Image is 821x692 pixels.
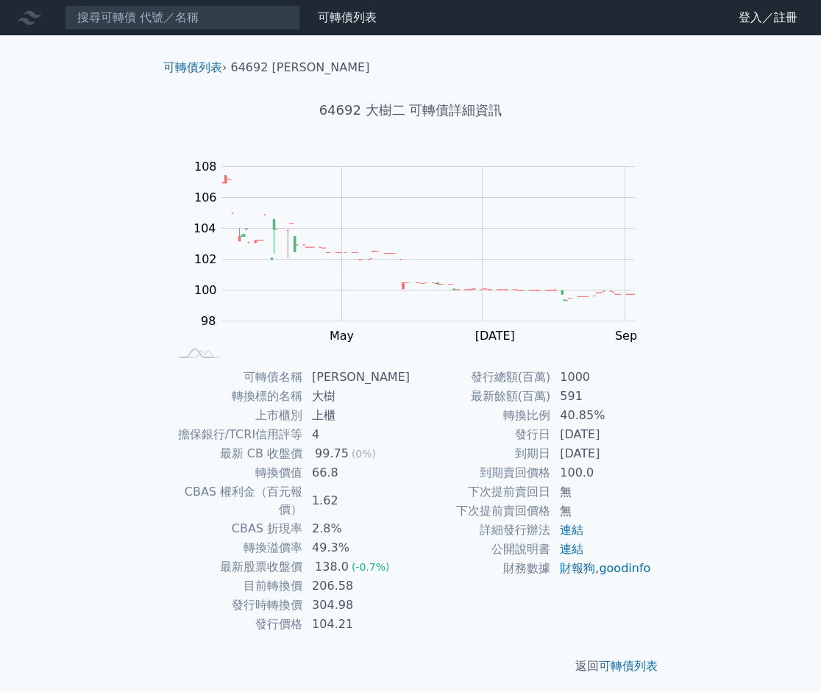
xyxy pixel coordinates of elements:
td: [DATE] [551,425,652,444]
td: 轉換比例 [410,406,551,425]
td: CBAS 權利金（百元報價） [169,482,303,519]
h1: 64692 大樹二 可轉債詳細資訊 [152,100,669,121]
td: 304.98 [303,596,410,615]
tspan: May [330,329,354,343]
tspan: 100 [194,283,217,297]
td: 財務數據 [410,559,551,578]
td: 公開說明書 [410,540,551,559]
td: 大樹 [303,387,410,406]
td: 上櫃 [303,406,410,425]
td: 上市櫃別 [169,406,303,425]
td: 49.3% [303,538,410,557]
td: 1000 [551,368,652,387]
td: 擔保銀行/TCRI信用評等 [169,425,303,444]
td: 轉換溢價率 [169,538,303,557]
td: 轉換價值 [169,463,303,482]
td: 40.85% [551,406,652,425]
td: 發行時轉換價 [169,596,303,615]
span: (0%) [352,448,376,460]
a: 可轉債列表 [163,60,222,74]
td: 發行日 [410,425,551,444]
a: goodinfo [599,561,650,575]
td: 到期日 [410,444,551,463]
td: 最新股票收盤價 [169,557,303,577]
a: 連結 [560,523,583,537]
td: 目前轉換價 [169,577,303,596]
div: 138.0 [312,558,352,576]
td: 最新 CB 收盤價 [169,444,303,463]
td: CBAS 折現率 [169,519,303,538]
li: 64692 [PERSON_NAME] [231,59,370,76]
td: 1.62 [303,482,410,519]
tspan: 106 [194,190,217,204]
tspan: 98 [201,314,216,328]
td: 可轉債名稱 [169,368,303,387]
td: , [551,559,652,578]
input: 搜尋可轉債 代號／名稱 [65,5,300,30]
tspan: 108 [194,160,217,174]
a: 可轉債列表 [318,10,377,24]
a: 財報狗 [560,561,595,575]
td: 最新餘額(百萬) [410,387,551,406]
td: 206.58 [303,577,410,596]
td: 發行價格 [169,615,303,634]
td: 104.21 [303,615,410,634]
td: 無 [551,502,652,521]
p: 返回 [152,657,669,675]
td: 下次提前賣回價格 [410,502,551,521]
tspan: 104 [193,221,216,235]
span: (-0.7%) [352,561,390,573]
li: › [163,59,227,76]
td: 轉換標的名稱 [169,387,303,406]
td: 詳細發行辦法 [410,521,551,540]
td: 無 [551,482,652,502]
g: Chart [186,160,657,343]
td: 591 [551,387,652,406]
tspan: Sep [615,329,637,343]
td: 發行總額(百萬) [410,368,551,387]
td: 100.0 [551,463,652,482]
a: 連結 [560,542,583,556]
tspan: 102 [194,252,217,266]
td: 到期賣回價格 [410,463,551,482]
td: 2.8% [303,519,410,538]
td: 下次提前賣回日 [410,482,551,502]
td: [DATE] [551,444,652,463]
a: 登入／註冊 [727,6,809,29]
a: 可轉債列表 [599,659,658,673]
td: 4 [303,425,410,444]
tspan: [DATE] [475,329,515,343]
td: 66.8 [303,463,410,482]
td: [PERSON_NAME] [303,368,410,387]
div: 99.75 [312,445,352,463]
